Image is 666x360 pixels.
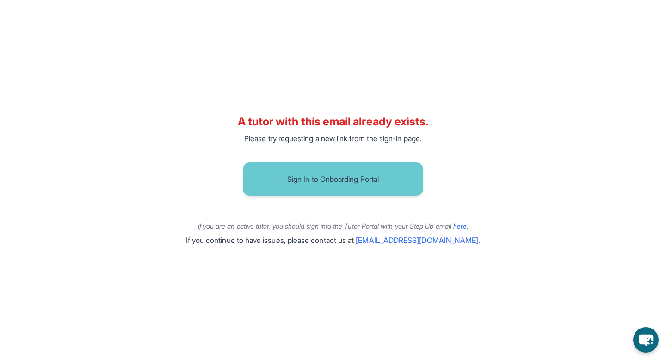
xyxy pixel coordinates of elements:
button: Sign In to Onboarding Portal [243,162,423,196]
p: If you are an active tutor, you should sign into the Tutor Portal with your Step Up email . [198,222,469,231]
a: here [453,222,467,230]
a: [EMAIL_ADDRESS][DOMAIN_NAME] [356,236,478,245]
a: Sign In to Onboarding Portal [235,159,431,199]
button: chat-button [633,327,659,353]
p: If you continue to have issues, please contact us at . [186,235,481,246]
h2: A tutor with this email already exists. [238,114,429,129]
p: Please try requesting a new link from the sign-in page. [244,133,422,144]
